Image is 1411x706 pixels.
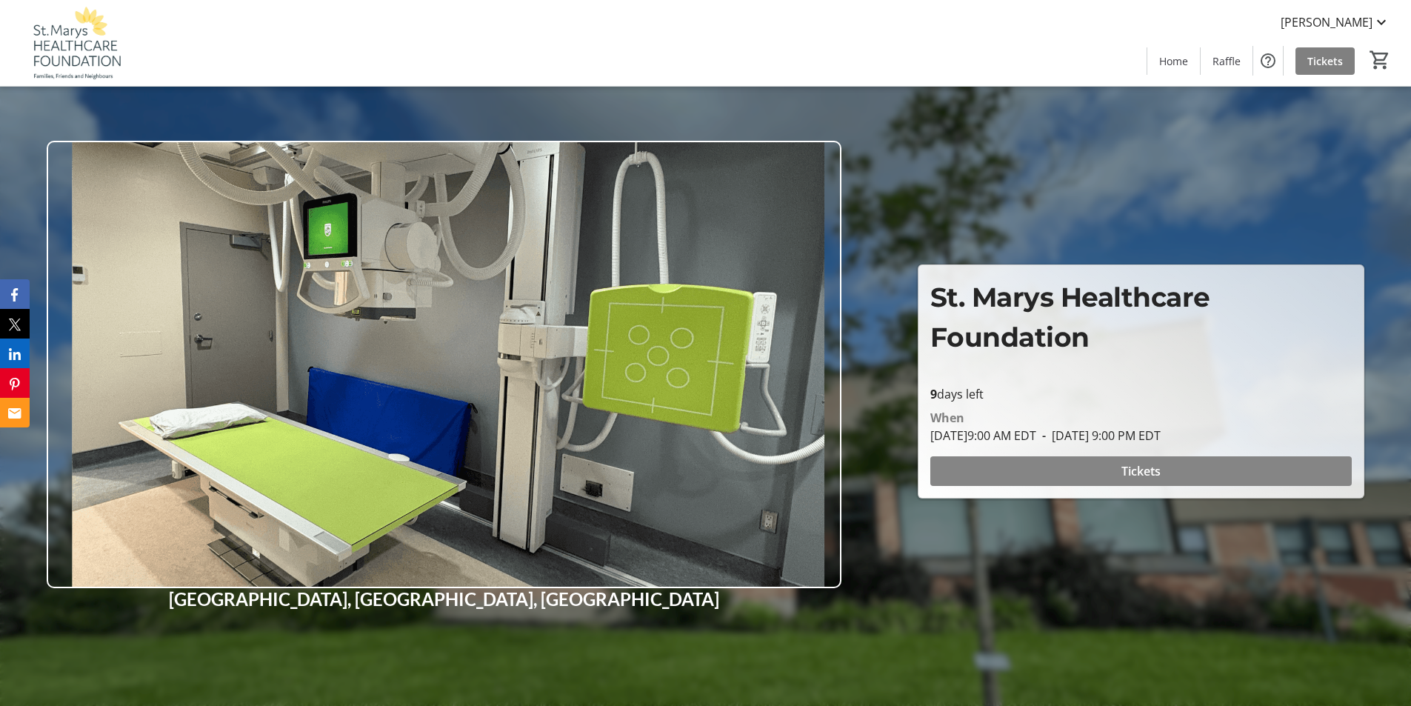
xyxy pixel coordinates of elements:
img: Campaign CTA Media Photo [47,141,841,588]
button: Tickets [930,456,1352,486]
strong: [GEOGRAPHIC_DATA], [GEOGRAPHIC_DATA], [GEOGRAPHIC_DATA] [169,588,719,610]
div: When [930,409,964,427]
img: St. Marys Healthcare Foundation's Logo [9,6,141,80]
span: Raffle [1212,53,1241,69]
a: Tickets [1295,47,1355,75]
a: Home [1147,47,1200,75]
span: 9 [930,386,937,402]
span: [DATE] 9:00 AM EDT [930,427,1036,444]
button: Help [1253,46,1283,76]
span: St. Marys Healthcare Foundation [930,281,1210,353]
span: Home [1159,53,1188,69]
a: Raffle [1201,47,1252,75]
button: [PERSON_NAME] [1269,10,1402,34]
span: - [1036,427,1052,444]
span: Tickets [1121,462,1161,480]
button: Cart [1367,47,1393,73]
span: Tickets [1307,53,1343,69]
p: days left [930,385,1352,403]
span: [DATE] 9:00 PM EDT [1036,427,1161,444]
span: [PERSON_NAME] [1281,13,1372,31]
